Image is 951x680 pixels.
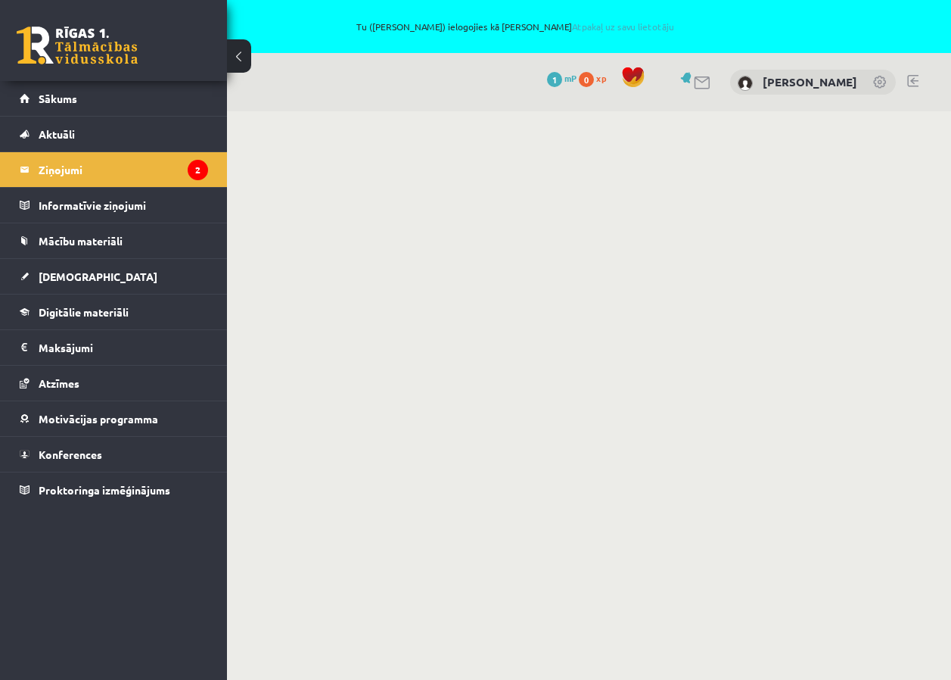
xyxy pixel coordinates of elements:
[39,376,79,390] span: Atzīmes
[20,117,208,151] a: Aktuāli
[39,305,129,319] span: Digitālie materiāli
[579,72,594,87] span: 0
[20,152,208,187] a: Ziņojumi2
[39,270,157,283] span: [DEMOGRAPHIC_DATA]
[547,72,562,87] span: 1
[20,437,208,472] a: Konferences
[579,72,614,84] a: 0 xp
[20,223,208,258] a: Mācību materiāli
[39,234,123,248] span: Mācību materiāli
[20,401,208,436] a: Motivācijas programma
[20,81,208,116] a: Sākums
[20,259,208,294] a: [DEMOGRAPHIC_DATA]
[763,74,857,89] a: [PERSON_NAME]
[572,20,674,33] a: Atpakaļ uz savu lietotāju
[20,366,208,401] a: Atzīmes
[39,92,77,105] span: Sākums
[39,152,208,187] legend: Ziņojumi
[564,72,577,84] span: mP
[39,188,208,223] legend: Informatīvie ziņojumi
[20,295,208,329] a: Digitālie materiāli
[547,72,577,84] a: 1 mP
[39,412,158,426] span: Motivācijas programma
[596,72,606,84] span: xp
[39,127,75,141] span: Aktuāli
[20,473,208,507] a: Proktoringa izmēģinājums
[738,76,753,91] img: Roberts Homenko
[39,448,102,461] span: Konferences
[174,22,856,31] span: Tu ([PERSON_NAME]) ielogojies kā [PERSON_NAME]
[39,330,208,365] legend: Maksājumi
[20,330,208,365] a: Maksājumi
[17,27,138,64] a: Rīgas 1. Tālmācības vidusskola
[20,188,208,223] a: Informatīvie ziņojumi
[188,160,208,180] i: 2
[39,483,170,497] span: Proktoringa izmēģinājums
